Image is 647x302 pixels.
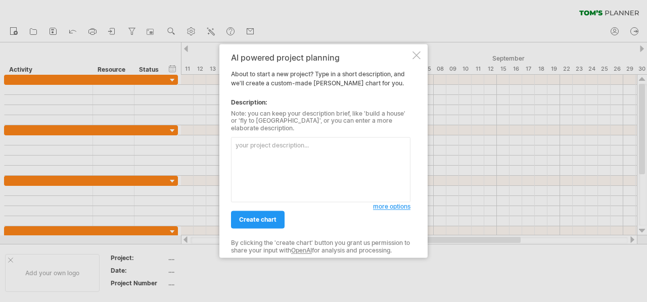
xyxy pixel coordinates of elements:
[373,203,410,211] span: more options
[231,53,410,248] div: About to start a new project? Type in a short description, and we'll create a custom-made [PERSON...
[231,53,410,62] div: AI powered project planning
[231,98,410,107] div: Description:
[373,203,410,212] a: more options
[231,240,410,255] div: By clicking the 'create chart' button you grant us permission to share your input with for analys...
[239,216,276,224] span: create chart
[231,211,285,229] a: create chart
[231,110,410,132] div: Note: you can keep your description brief, like 'build a house' or 'fly to [GEOGRAPHIC_DATA]', or...
[291,246,312,254] a: OpenAI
